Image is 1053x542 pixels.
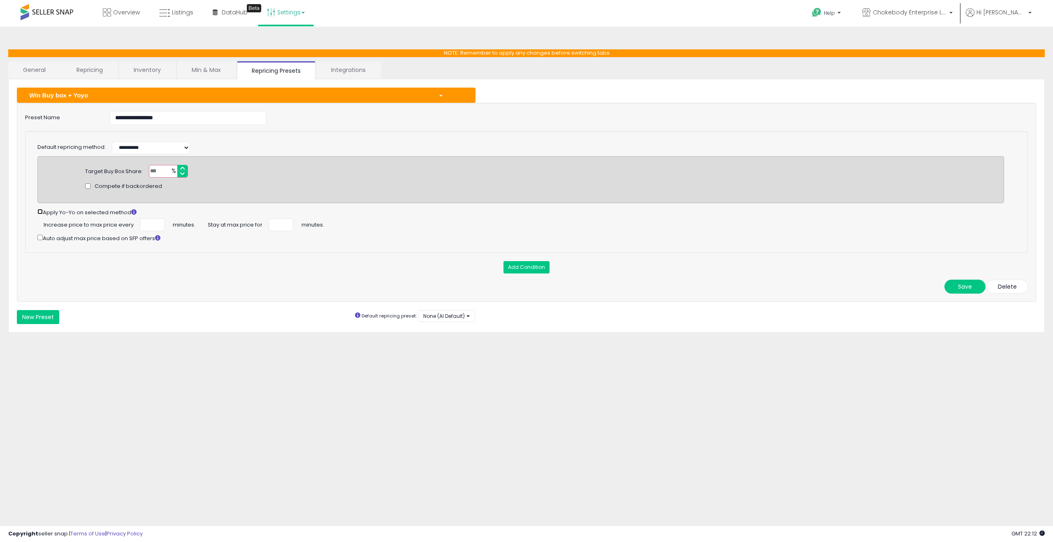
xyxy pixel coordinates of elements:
[172,8,193,16] span: Listings
[222,8,248,16] span: DataHub
[17,88,475,103] button: Win Buy box + Yoyo
[944,280,986,294] button: Save
[177,61,236,79] a: Min & Max
[8,49,1045,57] p: NOTE: Remember to apply any changes before switching tabs
[85,165,143,176] div: Target Buy Box Share:
[8,61,61,79] a: General
[208,218,262,229] span: Stay at max price for
[17,310,59,324] button: New Preset
[119,61,176,79] a: Inventory
[316,61,380,79] a: Integrations
[37,207,1004,217] div: Apply Yo-Yo on selected method
[966,8,1032,27] a: Hi [PERSON_NAME]
[237,61,315,79] a: Repricing Presets
[873,8,947,16] span: Chokebody Enterprise LLC
[362,313,417,319] small: Default repricing preset:
[95,183,162,190] span: Compete if backordered
[167,165,180,178] span: %
[418,310,475,322] button: None (AI Default)
[503,261,550,273] button: Add Condition
[423,313,465,320] span: None (AI Default)
[19,111,104,122] label: Preset Name
[62,61,118,79] a: Repricing
[987,280,1028,294] button: Delete
[37,144,106,151] label: Default repricing method:
[44,218,134,229] span: Increase price to max price every
[113,8,140,16] span: Overview
[173,218,195,229] span: minutes.
[824,9,835,16] span: Help
[302,218,324,229] span: minutes.
[23,91,432,100] div: Win Buy box + Yoyo
[812,7,822,18] i: Get Help
[247,4,261,12] div: Tooltip anchor
[976,8,1026,16] span: Hi [PERSON_NAME]
[805,1,849,27] a: Help
[37,233,1004,243] div: Auto adjust max price based on SFP offers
